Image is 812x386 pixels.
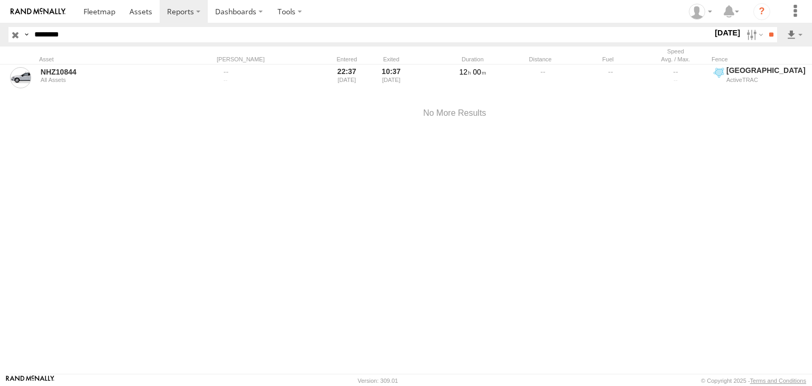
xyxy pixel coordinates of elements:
[742,27,765,42] label: Search Filter Options
[217,56,322,63] div: [PERSON_NAME]
[576,56,640,63] div: Fuel
[371,56,411,63] div: Exited
[685,4,716,20] div: Zulema McIntosch
[509,56,572,63] div: Distance
[786,27,804,42] label: Export results as...
[6,375,54,386] a: Visit our Website
[701,378,806,384] div: © Copyright 2025 -
[22,27,31,42] label: Search Query
[327,66,367,90] div: 22:37 [DATE]
[473,68,486,76] span: 00
[358,378,398,384] div: Version: 309.01
[327,56,367,63] div: Entered
[750,378,806,384] a: Terms and Conditions
[713,27,742,39] label: [DATE]
[11,8,66,15] img: rand-logo.svg
[753,3,770,20] i: ?
[371,66,411,90] div: 10:37 [DATE]
[39,56,187,63] div: Asset
[41,67,186,77] a: NHZ10844
[441,56,504,63] div: Duration
[459,68,471,76] span: 12
[41,77,186,83] div: All Assets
